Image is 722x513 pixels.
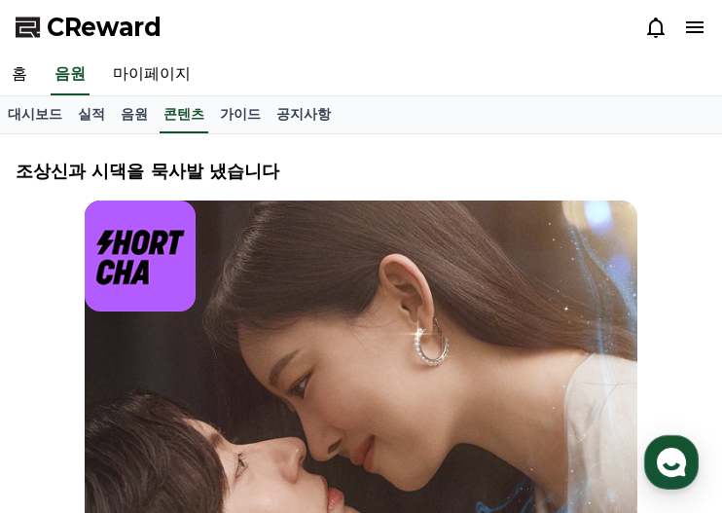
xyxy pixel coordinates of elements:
[160,96,208,133] a: 콘텐츠
[113,96,156,133] a: 음원
[269,96,339,133] a: 공지사항
[101,55,202,95] a: 마이페이지
[212,96,269,133] a: 가이드
[16,158,706,185] div: 조상신과 시댁을 묵사발 냈습니다
[47,12,162,43] span: CReward
[16,12,162,43] a: CReward
[70,96,113,133] a: 실적
[85,201,196,311] img: logo
[51,55,90,95] a: 음원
